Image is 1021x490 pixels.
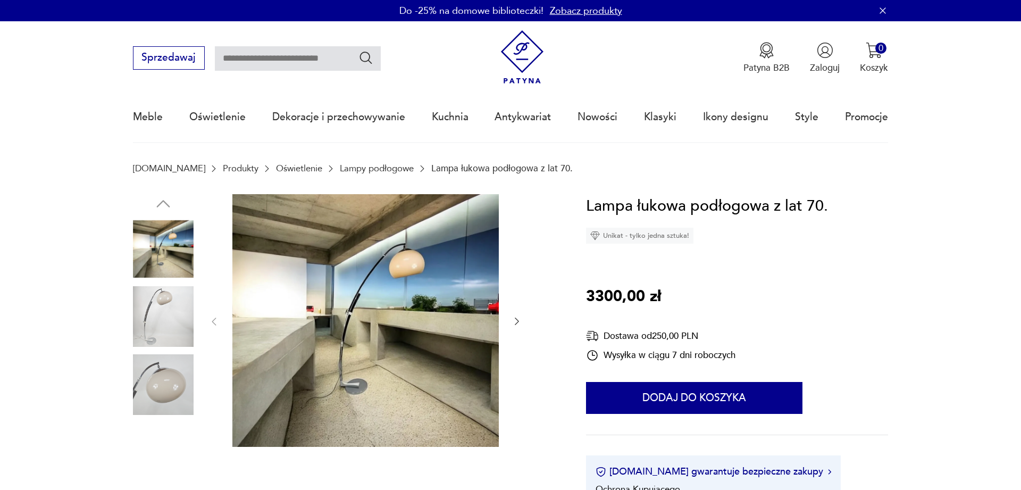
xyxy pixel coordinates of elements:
img: Ikona medalu [758,42,775,59]
a: Ikona medaluPatyna B2B [743,42,790,74]
p: Patyna B2B [743,62,790,74]
button: 0Koszyk [860,42,888,74]
a: Style [795,93,818,142]
a: Antykwariat [495,93,551,142]
a: Nowości [578,93,617,142]
img: Ikona koszyka [866,42,882,59]
img: Zdjęcie produktu Lampa łukowa podłogowa z lat 70. [133,219,194,279]
div: Unikat - tylko jedna sztuka! [586,228,693,244]
a: Promocje [845,93,888,142]
button: [DOMAIN_NAME] gwarantuje bezpieczne zakupy [596,465,831,478]
h1: Lampa łukowa podłogowa z lat 70. [586,194,828,219]
a: Meble [133,93,163,142]
div: 0 [875,43,886,54]
a: Zobacz produkty [550,4,622,18]
p: Koszyk [860,62,888,74]
img: Ikona strzałki w prawo [828,469,831,475]
img: Zdjęcie produktu Lampa łukowa podłogowa z lat 70. [133,422,194,483]
p: Do -25% na domowe biblioteczki! [399,4,543,18]
button: Szukaj [358,50,374,65]
p: 3300,00 zł [586,285,661,309]
a: Klasyki [644,93,676,142]
a: Oświetlenie [276,163,322,173]
img: Patyna - sklep z meblami i dekoracjami vintage [496,30,549,84]
a: Kuchnia [432,93,468,142]
a: Sprzedawaj [133,54,205,63]
img: Ikona diamentu [590,231,600,240]
a: Produkty [223,163,258,173]
img: Ikona certyfikatu [596,467,606,477]
a: Oświetlenie [189,93,246,142]
img: Zdjęcie produktu Lampa łukowa podłogowa z lat 70. [133,286,194,347]
p: Zaloguj [810,62,840,74]
button: Dodaj do koszyka [586,382,802,414]
button: Zaloguj [810,42,840,74]
img: Ikona dostawy [586,329,599,343]
img: Zdjęcie produktu Lampa łukowa podłogowa z lat 70. [232,194,499,447]
a: Lampy podłogowe [340,163,414,173]
div: Wysyłka w ciągu 7 dni roboczych [586,349,735,362]
button: Patyna B2B [743,42,790,74]
p: Lampa łukowa podłogowa z lat 70. [431,163,573,173]
img: Zdjęcie produktu Lampa łukowa podłogowa z lat 70. [133,354,194,415]
a: Dekoracje i przechowywanie [272,93,405,142]
img: Ikonka użytkownika [817,42,833,59]
div: Dostawa od 250,00 PLN [586,329,735,343]
button: Sprzedawaj [133,46,205,70]
a: Ikony designu [703,93,768,142]
a: [DOMAIN_NAME] [133,163,205,173]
